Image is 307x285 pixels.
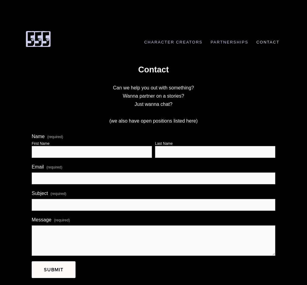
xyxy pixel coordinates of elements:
[24,34,52,43] a: 555 Comic
[32,134,45,139] span: Name
[32,261,76,278] button: SubmitSubmit
[207,40,252,44] a: Partnerships
[32,191,48,196] span: Subject
[155,141,173,146] div: Last Name
[32,141,50,146] div: First Name
[32,117,275,125] p: (we also have open positions listed here)
[46,163,62,171] span: (required)
[141,40,206,44] a: Character Creators
[54,216,70,224] span: (required)
[24,30,52,47] img: 555 Comic
[47,135,63,139] span: (required)
[32,64,275,75] h1: Contact
[44,266,63,273] span: Submit
[32,84,275,109] p: Can we help you out with something? Wanna partner on a stories? Just wanna chat?
[32,217,51,223] span: Message
[32,164,44,170] span: Email
[51,190,66,198] span: (required)
[253,40,283,44] a: Contact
